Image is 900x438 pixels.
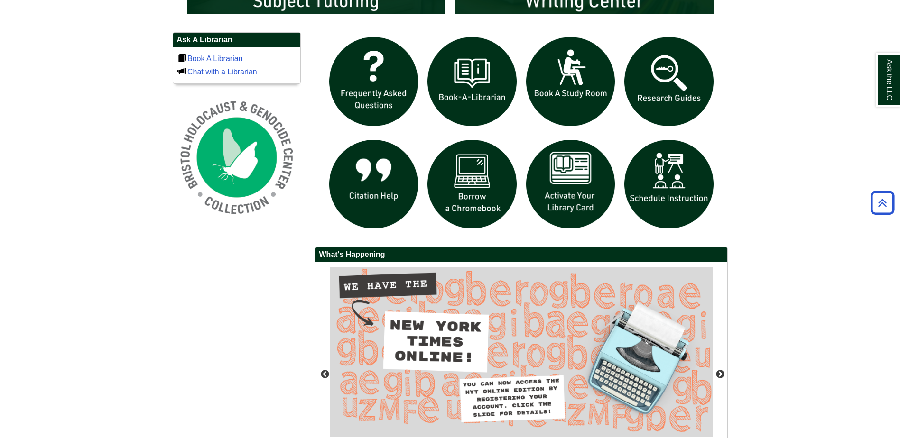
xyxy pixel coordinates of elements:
img: frequently asked questions [325,32,423,131]
div: slideshow [325,32,718,237]
img: Access the New York Times online edition. [330,267,713,437]
button: Next [715,370,725,379]
img: activate Library Card icon links to form to activate student ID into library card [521,135,620,234]
img: Research Guides icon links to research guides web page [620,32,718,131]
img: citation help icon links to citation help guide page [325,135,423,234]
h2: What's Happening [315,247,727,262]
a: Book A Librarian [187,55,243,63]
img: Borrow a chromebook icon links to the borrow a chromebook web page [423,135,521,234]
a: Back to Top [867,196,898,209]
img: book a study room icon links to book a study room web page [521,32,620,131]
button: Previous [320,370,330,379]
a: Chat with a Librarian [187,68,257,76]
img: Book a Librarian icon links to book a librarian web page [423,32,521,131]
h2: Ask A Librarian [173,33,300,47]
img: For faculty. Schedule Library Instruction icon links to form. [620,135,718,234]
img: Holocaust and Genocide Collection [173,93,301,221]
